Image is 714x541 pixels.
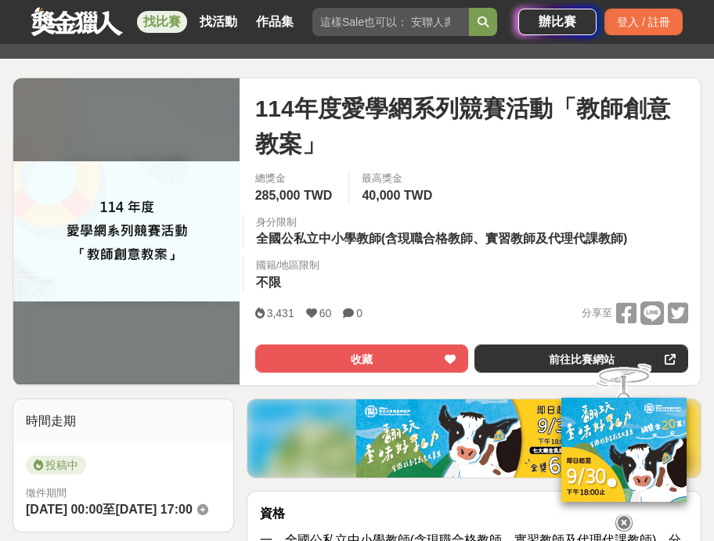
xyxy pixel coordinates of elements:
span: 總獎金 [255,171,337,186]
span: 285,000 TWD [255,189,333,202]
span: 不限 [256,276,281,289]
img: Cover Image [13,161,240,301]
span: 徵件期間 [26,487,67,499]
span: 60 [319,307,332,319]
span: 0 [356,307,362,319]
span: 至 [103,503,115,516]
a: 前往比賽網站 [474,344,688,373]
span: 分享至 [582,301,612,325]
strong: 資格 [260,507,285,520]
div: 時間走期 [13,399,233,443]
span: 最高獎金 [362,171,436,186]
span: [DATE] 17:00 [115,503,192,516]
button: 收藏 [255,344,469,373]
div: 國籍/地區限制 [256,258,320,273]
a: 辦比賽 [518,9,597,35]
span: 3,431 [267,307,294,319]
span: 40,000 TWD [362,189,432,202]
span: 投稿中 [26,456,86,474]
a: 找比賽 [137,11,187,33]
span: 全國公私立中小學教師(含現職合格教師、實習教師及代理代課教師) [256,232,628,245]
span: [DATE] 00:00 [26,503,103,516]
a: 找活動 [193,11,243,33]
input: 這樣Sale也可以： 安聯人壽創意銷售法募集 [312,8,469,36]
span: 114年度愛學網系列競賽活動「教師創意教案」 [255,91,688,161]
a: 作品集 [250,11,300,33]
div: 登入 / 註冊 [604,9,683,35]
img: ff197300-f8ee-455f-a0ae-06a3645bc375.jpg [561,398,687,502]
div: 身分限制 [256,215,632,230]
img: fa09d9ae-94aa-4536-9352-67357bc4fb01.jpg [356,399,591,478]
